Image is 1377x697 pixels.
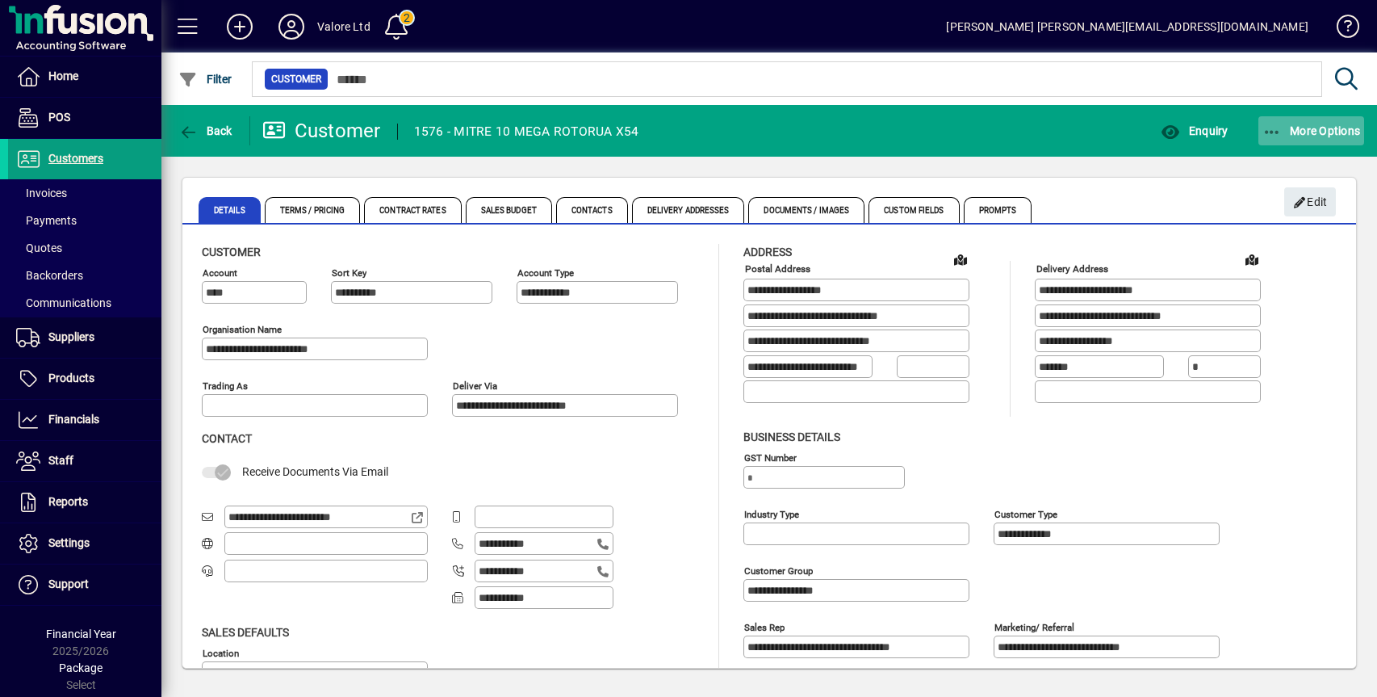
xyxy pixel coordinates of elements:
[1325,3,1357,56] a: Knowledge Base
[964,197,1032,223] span: Prompts
[16,187,67,199] span: Invoices
[46,628,116,640] span: Financial Year
[202,626,289,639] span: Sales defaults
[48,495,88,508] span: Reports
[266,12,317,41] button: Profile
[8,179,161,207] a: Invoices
[48,536,90,549] span: Settings
[8,400,161,440] a: Financials
[868,197,959,223] span: Custom Fields
[262,118,381,144] div: Customer
[271,71,321,87] span: Customer
[214,12,266,41] button: Add
[556,197,628,223] span: Contacts
[48,577,89,590] span: Support
[16,241,62,254] span: Quotes
[202,432,252,445] span: Contact
[48,330,94,343] span: Suppliers
[203,380,248,392] mat-label: Trading as
[1284,187,1336,216] button: Edit
[8,441,161,481] a: Staff
[453,380,497,392] mat-label: Deliver via
[632,197,745,223] span: Delivery Addresses
[203,324,282,335] mat-label: Organisation name
[8,207,161,234] a: Payments
[48,413,99,426] span: Financials
[178,124,232,137] span: Back
[1258,116,1365,145] button: More Options
[8,289,161,317] a: Communications
[8,523,161,564] a: Settings
[332,267,366,279] mat-label: Sort key
[8,262,161,289] a: Backorders
[744,508,799,519] mat-label: Industry type
[199,197,261,223] span: Details
[994,508,1057,519] mat-label: Customer type
[48,152,103,165] span: Customers
[744,565,813,576] mat-label: Customer group
[8,359,161,399] a: Products
[8,234,161,262] a: Quotes
[743,430,840,443] span: Business details
[466,197,552,223] span: Sales Budget
[16,214,77,227] span: Payments
[1239,246,1265,272] a: View on map
[744,451,797,463] mat-label: GST Number
[946,14,1308,40] div: [PERSON_NAME] [PERSON_NAME][EMAIL_ADDRESS][DOMAIN_NAME]
[48,372,94,384] span: Products
[1293,189,1328,216] span: Edit
[743,246,792,258] span: Address
[748,197,864,223] span: Documents / Images
[203,647,239,658] mat-label: Location
[8,317,161,358] a: Suppliers
[1161,124,1228,137] span: Enquiry
[265,197,361,223] span: Terms / Pricing
[414,119,639,145] div: 1576 - MITRE 10 MEGA ROTORUA X54
[203,267,237,279] mat-label: Account
[317,14,370,40] div: Valore Ltd
[8,98,161,138] a: POS
[48,69,78,82] span: Home
[1262,124,1361,137] span: More Options
[364,197,461,223] span: Contract Rates
[744,621,785,632] mat-label: Sales rep
[994,621,1074,632] mat-label: Marketing/ Referral
[161,116,250,145] app-page-header-button: Back
[59,661,103,674] span: Package
[48,454,73,467] span: Staff
[8,57,161,97] a: Home
[174,65,236,94] button: Filter
[16,296,111,309] span: Communications
[517,267,574,279] mat-label: Account Type
[242,465,388,478] span: Receive Documents Via Email
[8,565,161,605] a: Support
[174,116,236,145] button: Back
[8,482,161,523] a: Reports
[48,111,70,124] span: POS
[948,246,973,272] a: View on map
[1157,116,1232,145] button: Enquiry
[202,246,261,258] span: Customer
[178,73,232,86] span: Filter
[16,269,83,282] span: Backorders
